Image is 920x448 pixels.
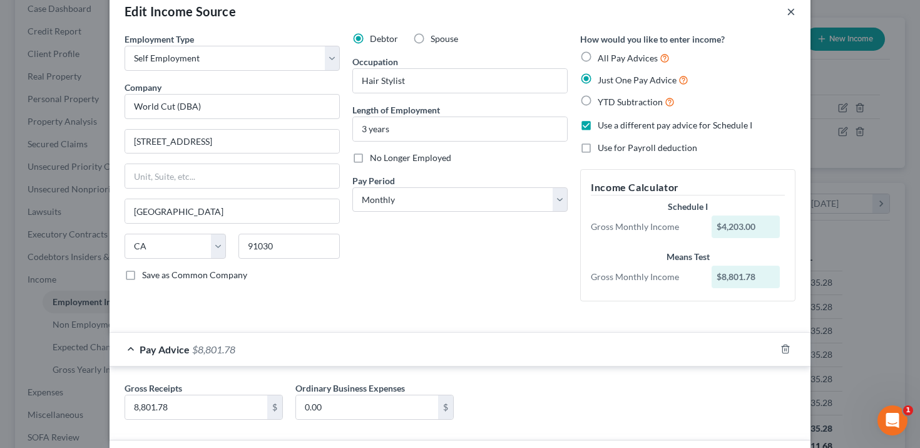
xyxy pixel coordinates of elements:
[125,199,339,223] input: Enter city...
[787,4,795,19] button: ×
[598,96,663,107] span: YTD Subtraction
[125,82,161,93] span: Company
[585,221,705,233] div: Gross Monthly Income
[352,175,395,186] span: Pay Period
[353,69,567,93] input: --
[192,343,235,355] span: $8,801.78
[591,251,785,263] div: Means Test
[598,53,658,63] span: All Pay Advices
[125,164,339,188] input: Unit, Suite, etc...
[125,382,182,395] label: Gross Receipts
[267,395,282,419] div: $
[370,33,398,44] span: Debtor
[353,117,567,141] input: ex: 2 years
[431,33,458,44] span: Spouse
[903,405,913,415] span: 1
[580,33,725,46] label: How would you like to enter income?
[712,216,780,238] div: $4,203.00
[598,120,752,130] span: Use a different pay advice for Schedule I
[598,142,697,153] span: Use for Payroll deduction
[438,395,453,419] div: $
[140,343,190,355] span: Pay Advice
[370,152,451,163] span: No Longer Employed
[877,405,907,435] iframe: Intercom live chat
[125,3,236,20] div: Edit Income Source
[238,234,340,259] input: Enter zip...
[352,55,398,68] label: Occupation
[591,201,785,213] div: Schedule I
[591,180,785,195] h5: Income Calculator
[125,130,339,154] input: Enter address...
[352,103,440,117] label: Length of Employment
[598,75,677,85] span: Just One Pay Advice
[712,266,780,288] div: $8,801.78
[125,94,340,119] input: Search company by name...
[585,271,705,283] div: Gross Monthly Income
[296,395,438,419] input: 0.00
[125,34,194,44] span: Employment Type
[295,382,405,395] label: Ordinary Business Expenses
[125,395,267,419] input: 0.00
[142,269,247,280] span: Save as Common Company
